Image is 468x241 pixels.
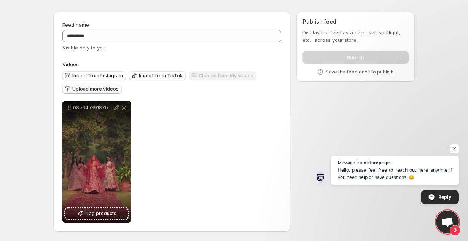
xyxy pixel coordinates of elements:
p: 08e64a39187b3dfe4b3fdc1fccc42823 [73,105,113,111]
span: Reply [438,190,451,204]
button: Import from Instagram [62,71,126,80]
span: Import from Instagram [72,73,123,79]
button: Upload more videos [62,85,122,94]
span: Import from TikTok [139,73,183,79]
span: Videos [62,61,79,67]
h2: Publish feed [302,18,409,26]
span: Feed name [62,22,89,28]
div: 08e64a39187b3dfe4b3fdc1fccc42823Tag products [62,101,131,223]
a: Open chat [436,211,459,233]
span: Visible only to you. [62,45,107,51]
p: Display the feed as a carousel, spotlight, etc., across your store. [302,29,409,44]
button: Import from TikTok [129,71,186,80]
span: 3 [450,225,460,236]
span: Message from [338,160,366,164]
span: Tag products [86,210,116,217]
span: Storeprops [367,160,390,164]
p: Save the feed once to publish. [326,69,395,75]
span: Hello, please feel free to reach out here anytime if you need help or have questions. 😊 [338,166,452,181]
span: Upload more videos [72,86,119,92]
button: Tag products [65,208,128,219]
